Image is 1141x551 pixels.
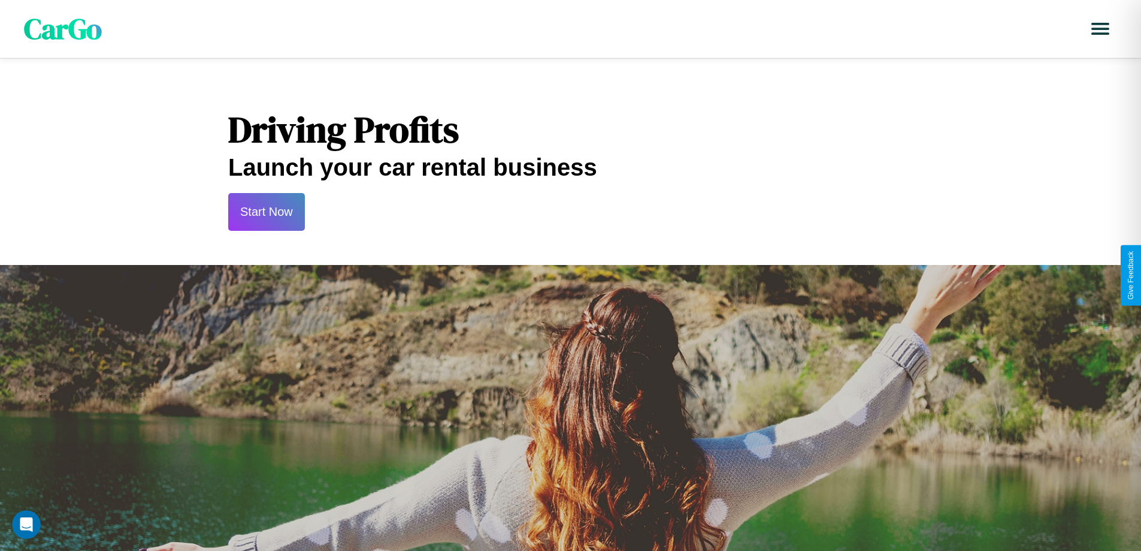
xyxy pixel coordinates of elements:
[228,154,913,181] h2: Launch your car rental business
[24,9,102,49] span: CarGo
[228,105,913,154] h1: Driving Profits
[1084,12,1117,46] button: Open menu
[12,510,41,539] iframe: Intercom live chat
[228,193,305,231] button: Start Now
[1127,251,1135,300] div: Give Feedback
